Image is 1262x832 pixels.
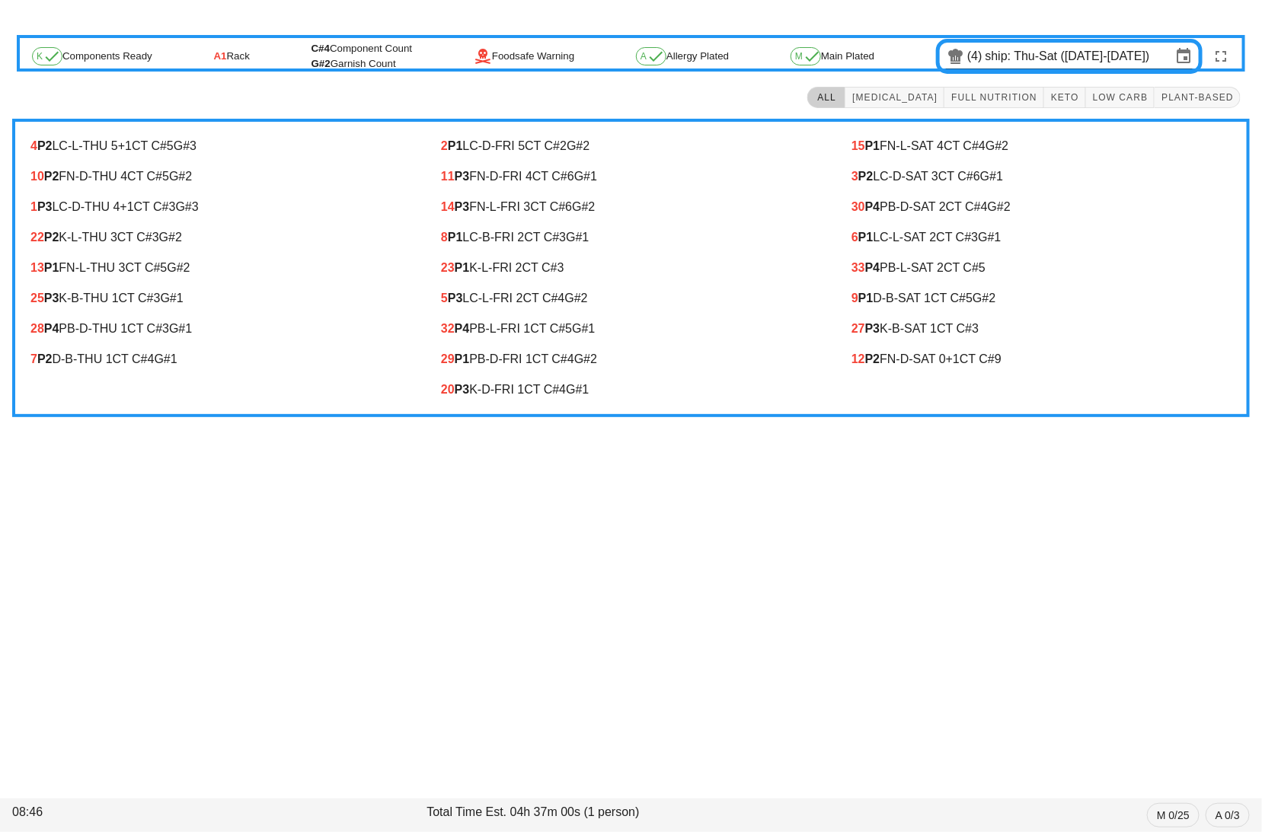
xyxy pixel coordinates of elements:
span: 4 [30,139,37,152]
span: G#2 [572,200,595,213]
div: Component Count Garnish Count [312,41,413,72]
button: Full Nutrition [944,87,1044,108]
span: G#2 [986,139,1008,152]
div: LC-L-SAT 2 CT C#3 [851,231,1232,244]
span: 25 [30,292,44,304]
div: K-L-THU 3 CT C#3 [30,231,411,244]
span: G#2 [159,231,182,244]
span: G#1 [169,322,192,335]
span: G#2 [988,200,1011,213]
span: +1 [120,200,133,213]
span: 11 [441,170,455,183]
span: C#4 [312,43,330,54]
span: G#3 [175,200,198,213]
span: G#2 [169,170,192,183]
span: M 0/25 [1157,804,1190,827]
b: P1 [455,352,470,365]
div: PB-D-FRI 1 CT C#4 [441,352,821,366]
span: 15 [851,139,865,152]
span: +1 [118,139,132,152]
span: G#2 [564,292,587,304]
span: 28 [30,322,44,335]
b: P3 [455,200,470,213]
b: P3 [448,292,463,304]
div: FN-D-SAT 0 CT C#9 [851,352,1232,366]
div: LC-D-THU 4 CT C#3 [30,200,411,214]
span: +1 [946,352,960,365]
div: FN-L-SAT 4 CT C#4 [851,139,1232,153]
span: Full Nutrition [950,92,1037,103]
b: P2 [44,170,59,183]
b: P2 [858,170,874,183]
div: LC-D-FRI 5 CT C#2 [441,139,821,153]
b: P1 [858,231,874,244]
b: P1 [44,261,59,274]
div: FN-D-FRI 4 CT C#6 [441,170,821,183]
b: P3 [865,322,880,335]
span: G#1 [572,322,595,335]
span: K [37,52,58,61]
div: LC-L-FRI 2 CT C#4 [441,292,821,305]
span: G#1 [566,231,589,244]
div: PB-L-FRI 1 CT C#5 [441,322,821,336]
b: P2 [37,352,53,365]
div: FN-L-THU 3 CT C#5 [30,261,411,275]
div: PB-D-THU 1 CT C#3 [30,322,411,336]
span: 8 [441,231,448,244]
div: K-D-FRI 1 CT C#4 [441,383,821,397]
b: P4 [455,322,470,335]
div: Total Time Est. 04h 37m 00s (1 person) [423,800,838,830]
span: G#1 [978,231,1001,244]
div: 08:46 [9,800,423,830]
div: LC-D-SAT 3 CT C#6 [851,170,1232,183]
div: D-B-SAT 1 CT C#5 [851,292,1232,305]
b: P2 [37,139,53,152]
span: 12 [851,352,865,365]
span: 14 [441,200,455,213]
button: [MEDICAL_DATA] [845,87,944,108]
div: LC-B-FRI 2 CT C#3 [441,231,821,244]
b: P3 [44,292,59,304]
b: P3 [37,200,53,213]
span: G#2 [973,292,995,304]
span: Plant-Based [1161,92,1234,103]
b: P1 [858,292,874,304]
div: K-B-THU 1 CT C#3 [30,292,411,305]
span: G#3 [174,139,196,152]
span: A 0/3 [1216,804,1240,827]
span: [MEDICAL_DATA] [851,92,938,103]
button: Plant-Based [1155,87,1241,108]
b: P1 [865,139,880,152]
span: G#1 [566,383,589,396]
div: FN-D-THU 4 CT C#5 [30,170,411,183]
b: P1 [448,139,463,152]
span: 22 [30,231,44,244]
div: FN-L-FRI 3 CT C#6 [441,200,821,214]
span: 13 [30,261,44,274]
div: K-B-SAT 1 CT C#3 [851,322,1232,336]
div: (4) [967,49,986,64]
span: 33 [851,261,865,274]
span: Low Carb [1092,92,1149,103]
span: Keto [1050,92,1079,103]
span: 2 [441,139,448,152]
b: P3 [455,383,470,396]
b: P1 [455,261,470,274]
button: All [807,87,845,108]
span: 23 [441,261,455,274]
span: G#2 [167,261,190,274]
span: 9 [851,292,858,304]
div: D-B-THU 1 CT C#4 [30,352,411,366]
span: G#2 [574,352,597,365]
span: A1 [214,49,227,64]
b: P3 [455,170,470,183]
b: P4 [44,322,59,335]
span: 10 [30,170,44,183]
span: G#2 [312,58,331,69]
button: Low Carb [1086,87,1155,108]
b: P4 [865,261,880,274]
span: G#1 [574,170,597,183]
span: 32 [441,322,455,335]
div: PB-D-SAT 2 CT C#4 [851,200,1232,214]
b: P1 [448,231,463,244]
